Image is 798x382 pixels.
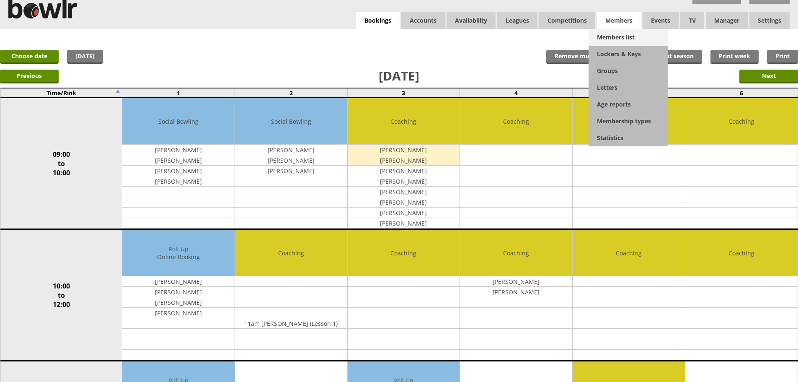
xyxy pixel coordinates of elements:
td: [PERSON_NAME] [348,155,460,166]
a: Availability [447,12,496,29]
td: 2 [235,88,347,98]
td: [PERSON_NAME] [460,287,572,297]
td: [PERSON_NAME] [348,176,460,187]
a: Competitions [539,12,595,29]
td: [PERSON_NAME] [122,297,235,308]
td: [PERSON_NAME] [348,187,460,197]
a: Lockers & Keys [589,46,668,62]
td: Coaching [685,98,798,145]
a: Print [767,50,798,64]
td: 4 [460,88,573,98]
td: Coaching [235,230,347,276]
td: Coaching [348,230,460,276]
td: Time/Rink [0,88,122,98]
span: Accounts [401,12,445,29]
a: Groups [589,62,668,79]
a: Statistics [589,130,668,146]
a: Members list [589,29,668,46]
a: Letters [589,79,668,96]
td: Roll Up Online Booking [122,230,235,276]
a: Membership types [589,113,668,130]
td: [PERSON_NAME] [122,166,235,176]
td: [PERSON_NAME] [122,276,235,287]
td: 3 [347,88,460,98]
td: Coaching [460,230,572,276]
td: Coaching [573,230,685,276]
td: [PERSON_NAME] [122,155,235,166]
td: [PERSON_NAME] [348,166,460,176]
td: [PERSON_NAME] [348,145,460,155]
td: Coaching [348,98,460,145]
a: Print week [710,50,759,64]
td: [PERSON_NAME] [122,176,235,187]
td: 5 [573,88,685,98]
a: Age reports [589,96,668,113]
td: [PERSON_NAME] [235,155,347,166]
td: [PERSON_NAME] [348,197,460,208]
td: [PERSON_NAME] [122,145,235,155]
td: Coaching [460,98,572,145]
td: Social Bowling [122,98,235,145]
span: Manager [706,12,748,29]
td: [PERSON_NAME] [460,276,572,287]
td: [PERSON_NAME] [348,218,460,229]
a: Leagues [497,12,537,29]
td: 1 [122,88,235,98]
td: Coaching [573,98,685,145]
input: Next [739,70,798,83]
td: [PERSON_NAME] [122,308,235,318]
td: [PERSON_NAME] [235,166,347,176]
td: 10:00 to 12:00 [0,229,122,361]
td: [PERSON_NAME] [348,208,460,218]
a: Bookings [356,12,400,29]
td: 6 [685,88,798,98]
span: TV [680,12,704,29]
td: Social Bowling [235,98,347,145]
td: [PERSON_NAME] [122,287,235,297]
span: Members [597,12,641,29]
td: Coaching [685,230,798,276]
span: Settings [749,12,790,29]
a: Events [643,12,679,29]
td: 11am [PERSON_NAME] (Lesson 1) [235,318,347,329]
input: Remove multiple bookings [546,50,641,64]
td: [PERSON_NAME] [235,145,347,155]
td: 09:00 to 10:00 [0,98,122,229]
a: [DATE] [67,50,103,64]
a: Print season [649,50,702,64]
